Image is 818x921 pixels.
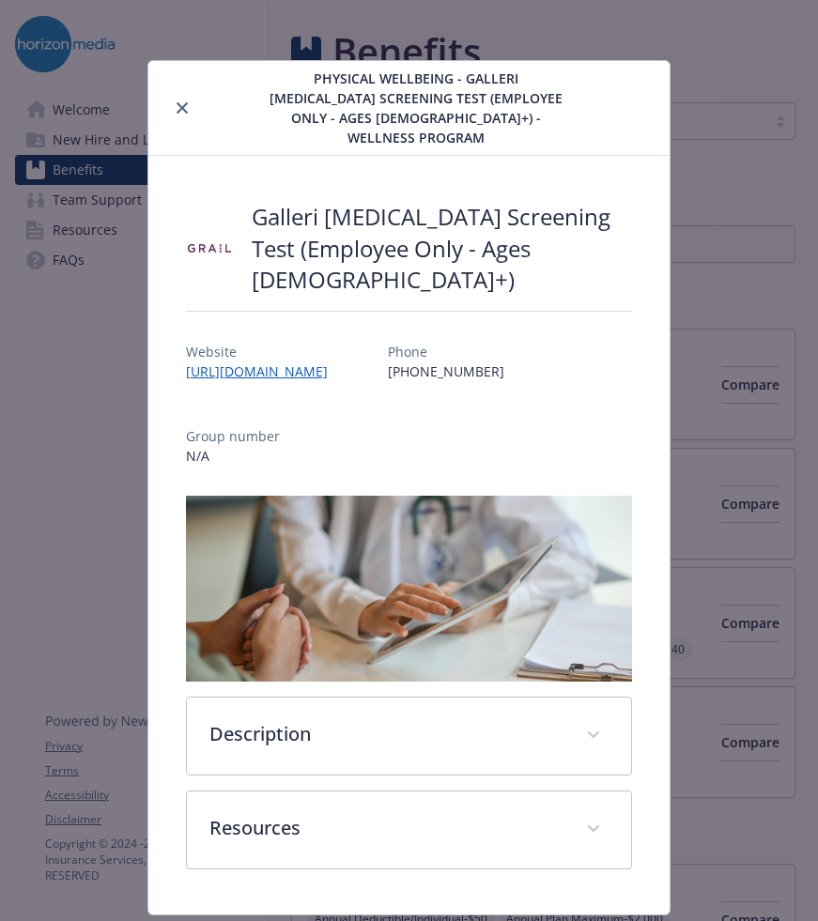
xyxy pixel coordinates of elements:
button: close [171,97,193,119]
img: Grail, LLC [186,220,233,276]
span: Physical Wellbeing - Galleri [MEDICAL_DATA] Screening Test (Employee Only - Ages [DEMOGRAPHIC_DAT... [265,69,569,147]
p: Resources [209,814,563,842]
p: Phone [388,342,504,361]
p: Group number [186,426,280,446]
p: Description [209,720,563,748]
img: banner [186,496,632,682]
p: Website [186,342,343,361]
h2: Galleri [MEDICAL_DATA] Screening Test (Employee Only - Ages [DEMOGRAPHIC_DATA]+) [252,201,632,296]
a: [URL][DOMAIN_NAME] [186,362,343,380]
p: [PHONE_NUMBER] [388,361,504,381]
p: N/A [186,446,280,466]
div: details for plan Physical Wellbeing - Galleri Cancer Screening Test (Employee Only - Ages 50+) - ... [82,60,736,915]
div: Resources [187,791,631,868]
div: Description [187,698,631,775]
